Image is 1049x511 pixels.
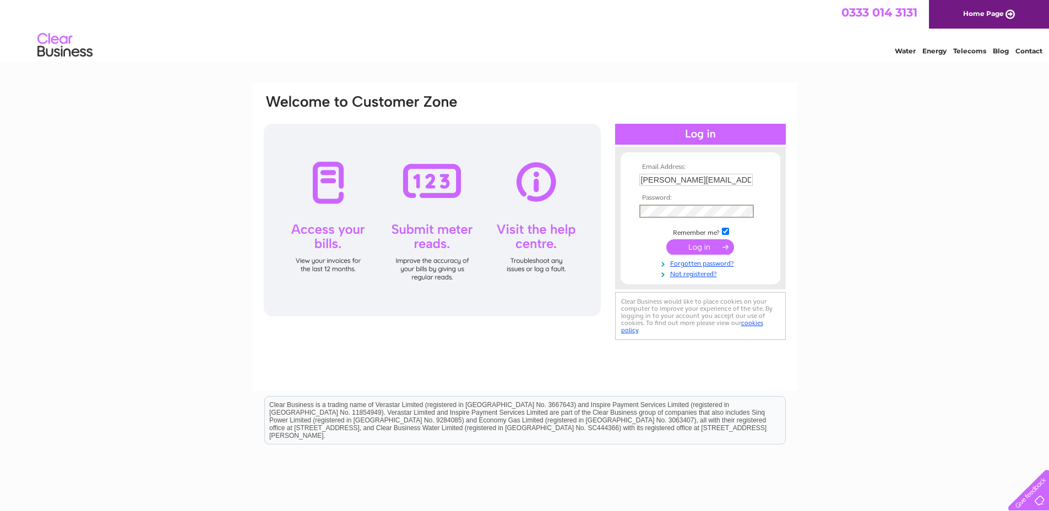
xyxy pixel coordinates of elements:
a: Contact [1015,47,1042,55]
a: cookies policy [621,319,763,334]
div: Clear Business would like to place cookies on your computer to improve your experience of the sit... [615,292,786,340]
a: Energy [922,47,947,55]
th: Email Address: [637,163,764,171]
a: Water [895,47,916,55]
a: 0333 014 3131 [841,6,917,19]
img: logo.png [37,29,93,62]
td: Remember me? [637,226,764,237]
div: Clear Business is a trading name of Verastar Limited (registered in [GEOGRAPHIC_DATA] No. 3667643... [265,6,785,53]
a: Blog [993,47,1009,55]
a: Forgotten password? [639,257,764,268]
th: Password: [637,194,764,202]
a: Telecoms [953,47,986,55]
input: Submit [666,239,734,255]
a: Not registered? [639,268,764,278]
